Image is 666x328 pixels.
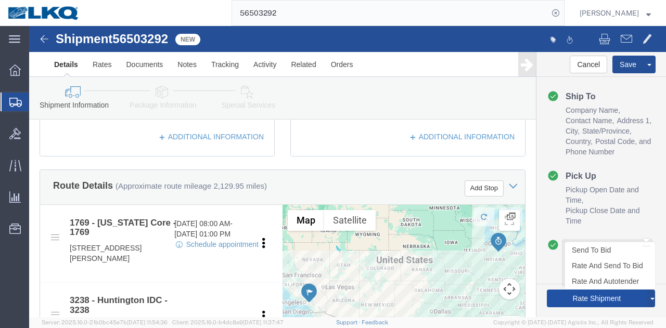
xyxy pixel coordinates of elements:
[7,5,80,21] img: logo
[243,319,284,325] span: [DATE] 11:37:47
[29,26,666,317] iframe: FS Legacy Container
[580,7,639,19] span: Rajasheker Reddy
[362,319,388,325] a: Feedback
[579,7,651,19] button: [PERSON_NAME]
[232,1,548,25] input: Search for shipment number, reference number
[42,319,168,325] span: Server: 2025.16.0-21b0bc45e7b
[172,319,284,325] span: Client: 2025.16.0-b4dc8a9
[336,319,362,325] a: Support
[127,319,168,325] span: [DATE] 11:54:36
[493,318,654,327] span: Copyright © [DATE]-[DATE] Agistix Inc., All Rights Reserved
